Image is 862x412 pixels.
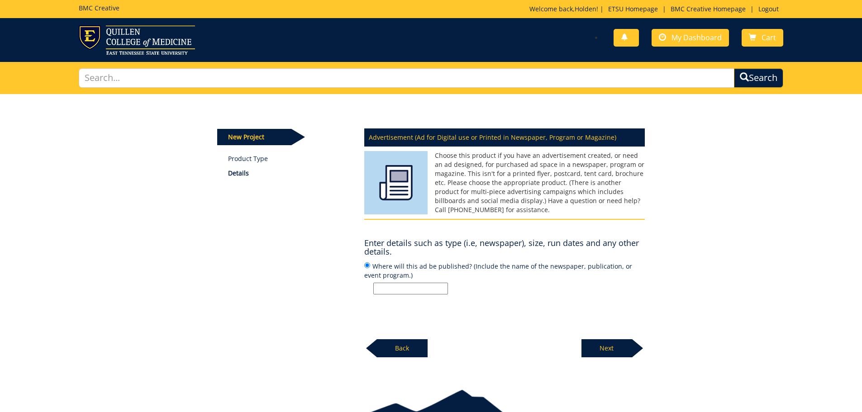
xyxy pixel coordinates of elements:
a: My Dashboard [652,29,729,47]
a: Holden [575,5,596,13]
input: Search... [79,68,735,88]
p: Welcome back, ! | | | [529,5,783,14]
p: Advertisement (Ad for Digital use or Printed in Newspaper, Program or Magazine) [364,128,645,147]
a: Logout [754,5,783,13]
input: Where will this ad be published? (Include the name of the newspaper, publication, or event program.) [373,283,448,294]
p: Next [581,339,632,357]
a: Product Type [228,154,351,163]
label: Where will this ad be published? (Include the name of the newspaper, publication, or event program.) [364,261,645,294]
p: New Project [217,129,291,145]
a: ETSU Homepage [604,5,662,13]
img: ETSU logo [79,25,195,55]
p: Details [228,169,351,178]
h4: Enter details such as type (i.e, newspaper), size, run dates and any other details. [364,239,645,257]
span: My Dashboard [672,33,722,43]
button: Search [734,68,783,88]
p: Choose this product if you have an advertisement created, or need an ad designed, for purchased a... [364,151,645,214]
a: BMC Creative Homepage [666,5,750,13]
span: Cart [762,33,776,43]
h5: BMC Creative [79,5,119,11]
p: Back [377,339,428,357]
input: Where will this ad be published? (Include the name of the newspaper, publication, or event program.) [364,262,370,268]
a: Cart [742,29,783,47]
